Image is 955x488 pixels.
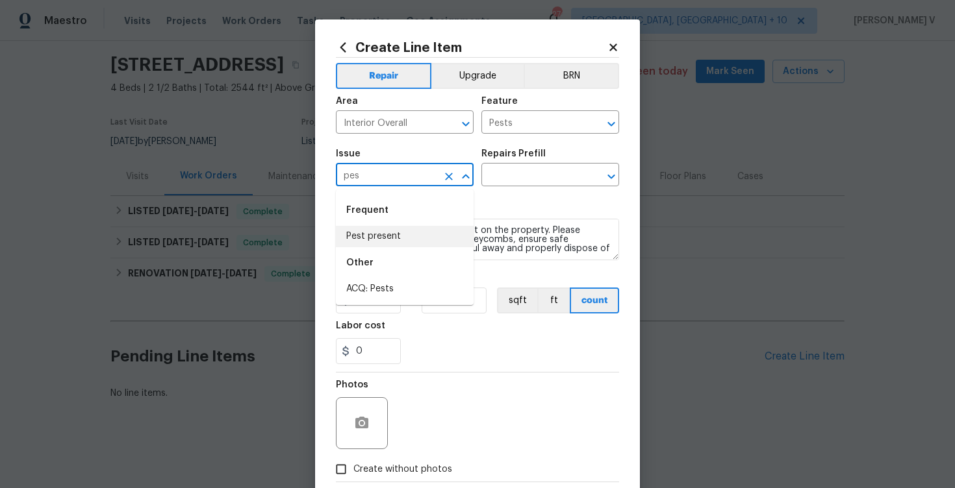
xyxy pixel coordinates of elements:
[336,278,474,300] li: ACQ: Pests
[336,226,474,247] li: Pest present
[336,321,385,330] h5: Labor cost
[336,195,474,226] div: Frequent
[431,63,524,89] button: Upgrade
[336,63,431,89] button: Repair
[457,167,475,186] button: Close
[602,115,620,133] button: Open
[524,63,619,89] button: BRN
[353,463,452,476] span: Create without photos
[336,247,474,278] div: Other
[481,97,518,106] h5: Feature
[602,167,620,186] button: Open
[336,40,607,55] h2: Create Line Item
[440,167,458,186] button: Clear
[537,287,570,313] button: ft
[570,287,619,313] button: count
[336,219,619,260] textarea: There are honeycombs present on the property. Please remove and eradicate the honeycombs, ensure ...
[336,149,361,158] h5: Issue
[497,287,537,313] button: sqft
[336,380,368,389] h5: Photos
[481,149,546,158] h5: Repairs Prefill
[457,115,475,133] button: Open
[336,97,358,106] h5: Area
